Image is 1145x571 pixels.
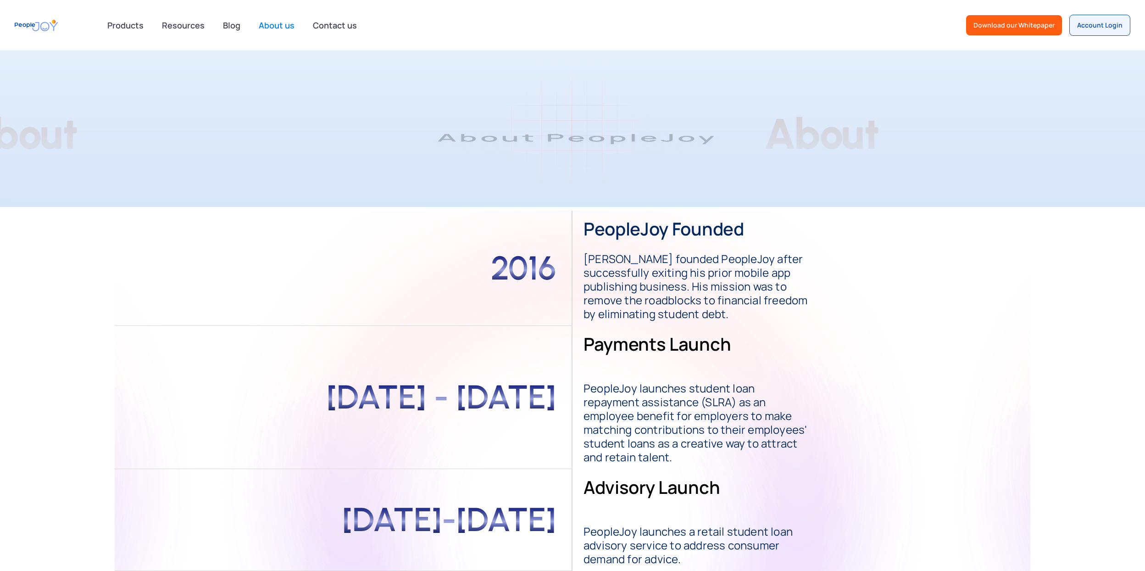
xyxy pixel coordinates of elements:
strong: PeopleJoy launches student loan repayment assistance (SLRA) as an employee benefit for employers ... [584,368,813,464]
a: Resources [156,15,210,35]
div: Products [102,16,149,34]
a: Account Login [1069,15,1130,36]
div: [DATE] - [DATE] [115,376,572,418]
h3: Advisory Launch [584,478,720,497]
h1: About PeopleJoy [242,124,912,151]
h3: PeopleJoy founded [584,220,813,238]
div: 2016 [115,247,572,289]
div: [DATE]-[DATE] [115,499,572,540]
a: home [15,15,58,36]
p: ‍ [584,501,813,571]
p: ‍ [584,358,813,469]
a: Blog [217,15,246,35]
a: About us [253,15,300,35]
div: Account Login [1077,21,1123,30]
strong: [PERSON_NAME] founded PeopleJoy after successfully exiting his prior mobile app publishing busine... [584,238,813,321]
strong: PeopleJoy launches a retail student loan advisory service to address consumer demand for advice. [584,511,813,566]
a: Contact us [307,15,362,35]
h3: Payments Launch [584,335,813,353]
a: Download our Whitepaper [966,15,1062,35]
div: Download our Whitepaper [973,21,1055,30]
